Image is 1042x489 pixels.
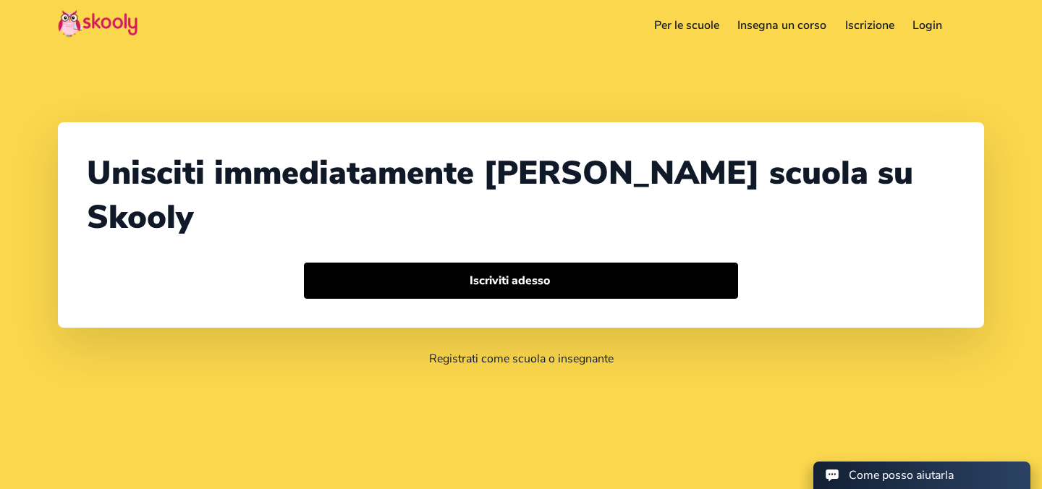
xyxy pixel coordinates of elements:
a: Per le scuole [645,14,729,37]
button: menu outline [963,14,984,38]
img: Skooly [58,9,137,38]
a: Registrati come scuola o insegnante [429,351,614,367]
div: Unisciti immediatamente [PERSON_NAME] scuola su Skooly [87,151,955,239]
button: Iscriviti adessoarrow forward outline [304,263,738,299]
a: Login [904,14,952,37]
a: Iscrizione [836,14,904,37]
a: Insegna un corso [728,14,836,37]
ion-icon: arrow forward outline [557,273,572,289]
